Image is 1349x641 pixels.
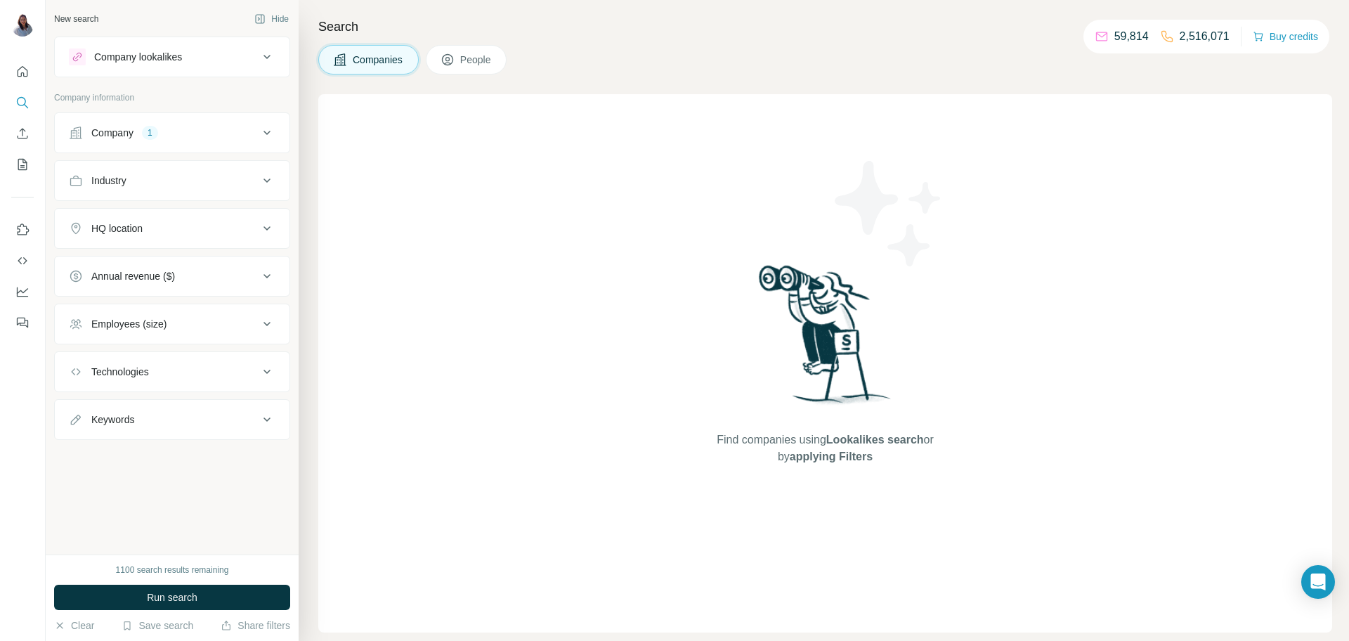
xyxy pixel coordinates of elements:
[11,217,34,242] button: Use Surfe on LinkedIn
[790,451,873,462] span: applying Filters
[55,40,289,74] button: Company lookalikes
[55,403,289,436] button: Keywords
[11,248,34,273] button: Use Surfe API
[55,307,289,341] button: Employees (size)
[318,17,1332,37] h4: Search
[54,585,290,610] button: Run search
[55,259,289,293] button: Annual revenue ($)
[54,91,290,104] p: Company information
[91,174,126,188] div: Industry
[91,317,167,331] div: Employees (size)
[460,53,493,67] span: People
[91,269,175,283] div: Annual revenue ($)
[752,261,899,418] img: Surfe Illustration - Woman searching with binoculars
[712,432,937,465] span: Find companies using or by
[11,152,34,177] button: My lists
[11,121,34,146] button: Enrich CSV
[55,212,289,245] button: HQ location
[55,164,289,198] button: Industry
[1253,27,1318,46] button: Buy credits
[221,619,290,633] button: Share filters
[147,590,197,604] span: Run search
[91,413,134,427] div: Keywords
[91,126,133,140] div: Company
[142,127,158,139] div: 1
[1114,28,1149,45] p: 59,814
[11,279,34,304] button: Dashboard
[245,8,299,30] button: Hide
[94,50,182,64] div: Company lookalikes
[11,310,34,335] button: Feedback
[826,434,924,446] span: Lookalikes search
[55,116,289,150] button: Company1
[11,59,34,84] button: Quick start
[91,221,143,235] div: HQ location
[353,53,404,67] span: Companies
[91,365,149,379] div: Technologies
[122,619,193,633] button: Save search
[54,13,98,25] div: New search
[11,90,34,115] button: Search
[826,150,952,277] img: Surfe Illustration - Stars
[54,619,94,633] button: Clear
[55,355,289,389] button: Technologies
[11,14,34,37] img: Avatar
[116,564,229,576] div: 1100 search results remaining
[1301,565,1335,599] div: Open Intercom Messenger
[1180,28,1230,45] p: 2,516,071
